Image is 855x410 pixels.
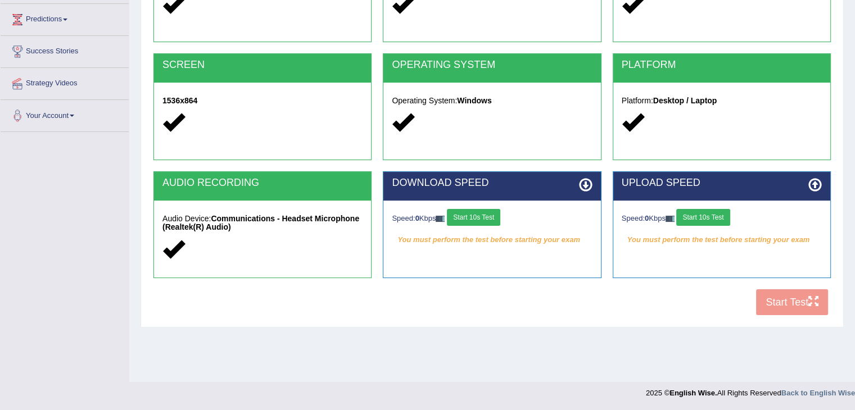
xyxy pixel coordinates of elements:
[162,215,363,232] h5: Audio Device:
[162,177,363,189] h2: AUDIO RECORDING
[781,389,855,397] a: Back to English Wise
[666,216,675,222] img: ajax-loader-fb-connection.gif
[646,382,855,398] div: 2025 © All Rights Reserved
[669,389,717,397] strong: English Wise.
[392,97,592,105] h5: Operating System:
[392,231,592,248] em: You must perform the test before starting your exam
[676,209,730,226] button: Start 10s Test
[457,96,491,105] strong: Windows
[436,216,445,222] img: ajax-loader-fb-connection.gif
[162,60,363,71] h2: SCREEN
[622,177,822,189] h2: UPLOAD SPEED
[645,214,649,222] strong: 0
[622,60,822,71] h2: PLATFORM
[162,96,197,105] strong: 1536x864
[1,4,129,32] a: Predictions
[392,177,592,189] h2: DOWNLOAD SPEED
[392,209,592,229] div: Speed: Kbps
[392,60,592,71] h2: OPERATING SYSTEM
[1,100,129,128] a: Your Account
[162,214,359,231] strong: Communications - Headset Microphone (Realtek(R) Audio)
[622,97,822,105] h5: Platform:
[622,209,822,229] div: Speed: Kbps
[447,209,500,226] button: Start 10s Test
[1,68,129,96] a: Strategy Videos
[622,231,822,248] em: You must perform the test before starting your exam
[415,214,419,222] strong: 0
[653,96,717,105] strong: Desktop / Laptop
[1,36,129,64] a: Success Stories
